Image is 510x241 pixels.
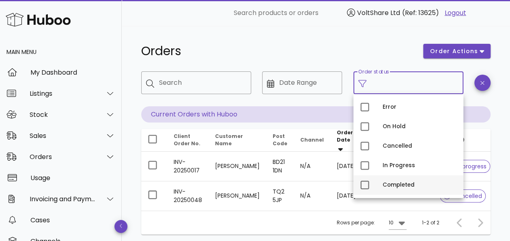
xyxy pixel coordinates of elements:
[294,152,330,181] td: N/A
[443,193,482,199] span: cancelled
[383,182,457,188] div: Completed
[358,69,389,75] label: Order status
[167,129,209,152] th: Client Order No.
[330,129,362,152] th: Order Date: Sorted descending. Activate to remove sorting.
[389,216,407,229] div: 10Rows per page:
[389,219,394,226] div: 10
[266,181,294,211] td: TQ2 5JP
[423,44,491,58] button: order actions
[300,136,324,143] span: Channel
[141,106,491,123] p: Current Orders with Huboo
[330,152,362,181] td: [DATE]
[294,181,330,211] td: N/A
[30,153,96,161] div: Orders
[209,181,266,211] td: [PERSON_NAME]
[357,8,400,17] span: VoltShare Ltd
[167,152,209,181] td: INV-20250017
[402,8,439,17] span: (Ref: 13625)
[30,90,96,97] div: Listings
[383,104,457,110] div: Error
[433,129,497,152] th: Status
[330,181,362,211] td: [DATE]
[209,129,266,152] th: Customer Name
[383,162,457,169] div: In Progress
[266,129,294,152] th: Post Code
[443,164,486,169] span: in progress
[167,181,209,211] td: INV-20250048
[266,152,294,181] td: BD21 1DN
[30,195,96,203] div: Invoicing and Payments
[30,174,115,182] div: Usage
[174,133,200,147] span: Client Order No.
[273,133,287,147] span: Post Code
[30,132,96,140] div: Sales
[6,11,71,28] img: Huboo Logo
[383,123,457,130] div: On Hold
[294,129,330,152] th: Channel
[215,133,243,147] span: Customer Name
[445,8,466,18] a: Logout
[209,152,266,181] td: [PERSON_NAME]
[337,211,407,235] div: Rows per page:
[337,129,353,143] span: Order Date
[422,219,439,226] div: 1-2 of 2
[430,47,478,56] span: order actions
[383,143,457,149] div: Cancelled
[30,216,115,224] div: Cases
[30,111,96,118] div: Stock
[141,44,413,58] h1: Orders
[30,69,115,76] div: My Dashboard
